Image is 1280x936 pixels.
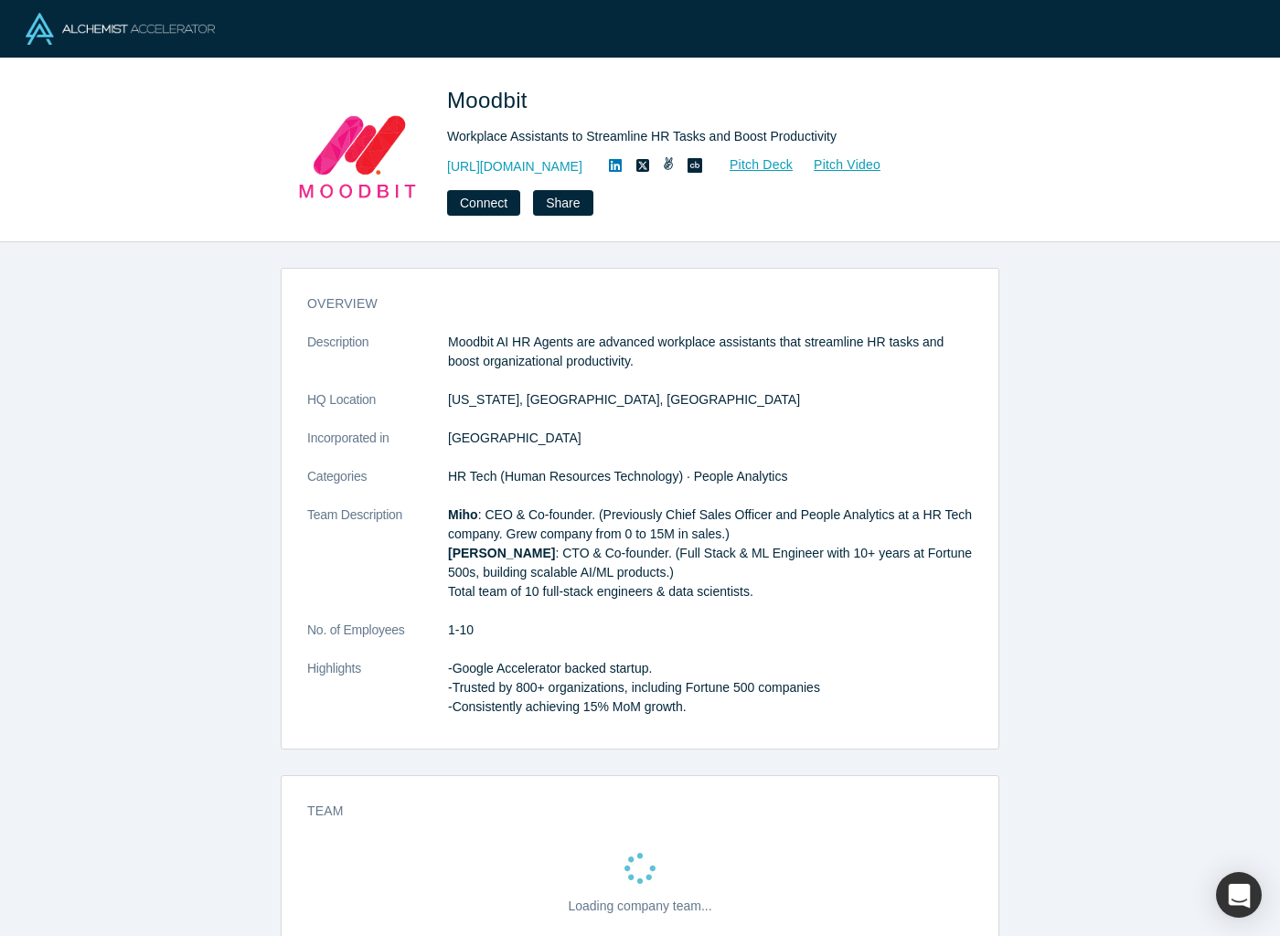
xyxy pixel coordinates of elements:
[447,190,520,216] button: Connect
[533,190,592,216] button: Share
[307,467,448,505] dt: Categories
[307,802,947,821] h3: Team
[447,157,582,176] a: [URL][DOMAIN_NAME]
[307,294,947,314] h3: overview
[307,429,448,467] dt: Incorporated in
[448,469,787,484] span: HR Tech (Human Resources Technology) · People Analytics
[26,13,215,45] img: Alchemist Logo
[307,333,448,390] dt: Description
[448,333,973,371] p: Moodbit AI HR Agents are advanced workplace assistants that streamline HR tasks and boost organiz...
[307,390,448,429] dt: HQ Location
[448,621,973,640] dd: 1-10
[794,154,881,175] a: Pitch Video
[448,390,973,409] dd: [US_STATE], [GEOGRAPHIC_DATA], [GEOGRAPHIC_DATA]
[448,507,478,522] strong: Miho
[447,88,534,112] span: Moodbit
[307,659,448,736] dt: Highlights
[307,505,448,621] dt: Team Description
[448,659,973,717] p: -Google Accelerator backed startup. -Trusted by 800+ organizations, including Fortune 500 compani...
[307,621,448,659] dt: No. of Employees
[448,546,555,560] strong: [PERSON_NAME]
[293,84,421,212] img: Moodbit's Logo
[709,154,794,175] a: Pitch Deck
[448,505,973,601] p: : CEO & Co-founder. (Previously Chief Sales Officer and People Analytics at a HR Tech company. Gr...
[447,127,959,146] div: Workplace Assistants to Streamline HR Tasks and Boost Productivity
[448,429,973,448] dd: [GEOGRAPHIC_DATA]
[568,897,711,916] p: Loading company team...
